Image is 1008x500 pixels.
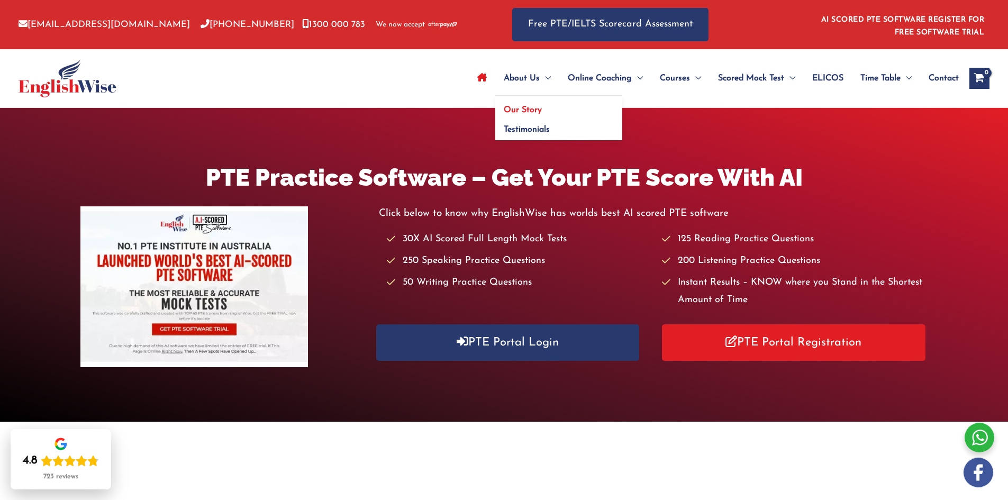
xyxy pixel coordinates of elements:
[632,60,643,97] span: Menu Toggle
[504,125,550,134] span: Testimonials
[901,60,912,97] span: Menu Toggle
[23,453,99,468] div: Rating: 4.8 out of 5
[852,60,920,97] a: Time TableMenu Toggle
[662,274,927,310] li: Instant Results – KNOW where you Stand in the Shortest Amount of Time
[690,60,701,97] span: Menu Toggle
[19,59,116,97] img: cropped-ew-logo
[495,116,622,141] a: Testimonials
[568,60,632,97] span: Online Coaching
[428,22,457,28] img: Afterpay-Logo
[920,60,959,97] a: Contact
[80,206,308,367] img: pte-institute-main
[379,205,928,222] p: Click below to know why EnglishWise has worlds best AI scored PTE software
[784,60,795,97] span: Menu Toggle
[19,20,190,29] a: [EMAIL_ADDRESS][DOMAIN_NAME]
[201,20,294,29] a: [PHONE_NUMBER]
[376,324,640,361] a: PTE Portal Login
[718,60,784,97] span: Scored Mock Test
[387,231,652,248] li: 30X AI Scored Full Length Mock Tests
[512,8,709,41] a: Free PTE/IELTS Scorecard Assessment
[540,60,551,97] span: Menu Toggle
[387,274,652,292] li: 50 Writing Practice Questions
[504,60,540,97] span: About Us
[559,60,651,97] a: Online CoachingMenu Toggle
[821,16,985,37] a: AI SCORED PTE SOFTWARE REGISTER FOR FREE SOFTWARE TRIAL
[804,60,852,97] a: ELICOS
[812,60,843,97] span: ELICOS
[969,68,989,89] a: View Shopping Cart, empty
[376,20,425,30] span: We now accept
[504,106,542,114] span: Our Story
[387,252,652,270] li: 250 Speaking Practice Questions
[815,7,989,42] aside: Header Widget 1
[662,252,927,270] li: 200 Listening Practice Questions
[495,60,559,97] a: About UsMenu Toggle
[710,60,804,97] a: Scored Mock TestMenu Toggle
[80,161,927,194] h1: PTE Practice Software – Get Your PTE Score With AI
[495,96,622,116] a: Our Story
[929,60,959,97] span: Contact
[964,458,993,487] img: white-facebook.png
[23,453,38,468] div: 4.8
[302,20,365,29] a: 1300 000 783
[860,60,901,97] span: Time Table
[43,472,78,481] div: 723 reviews
[660,60,690,97] span: Courses
[469,60,959,97] nav: Site Navigation: Main Menu
[662,324,925,361] a: PTE Portal Registration
[651,60,710,97] a: CoursesMenu Toggle
[662,231,927,248] li: 125 Reading Practice Questions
